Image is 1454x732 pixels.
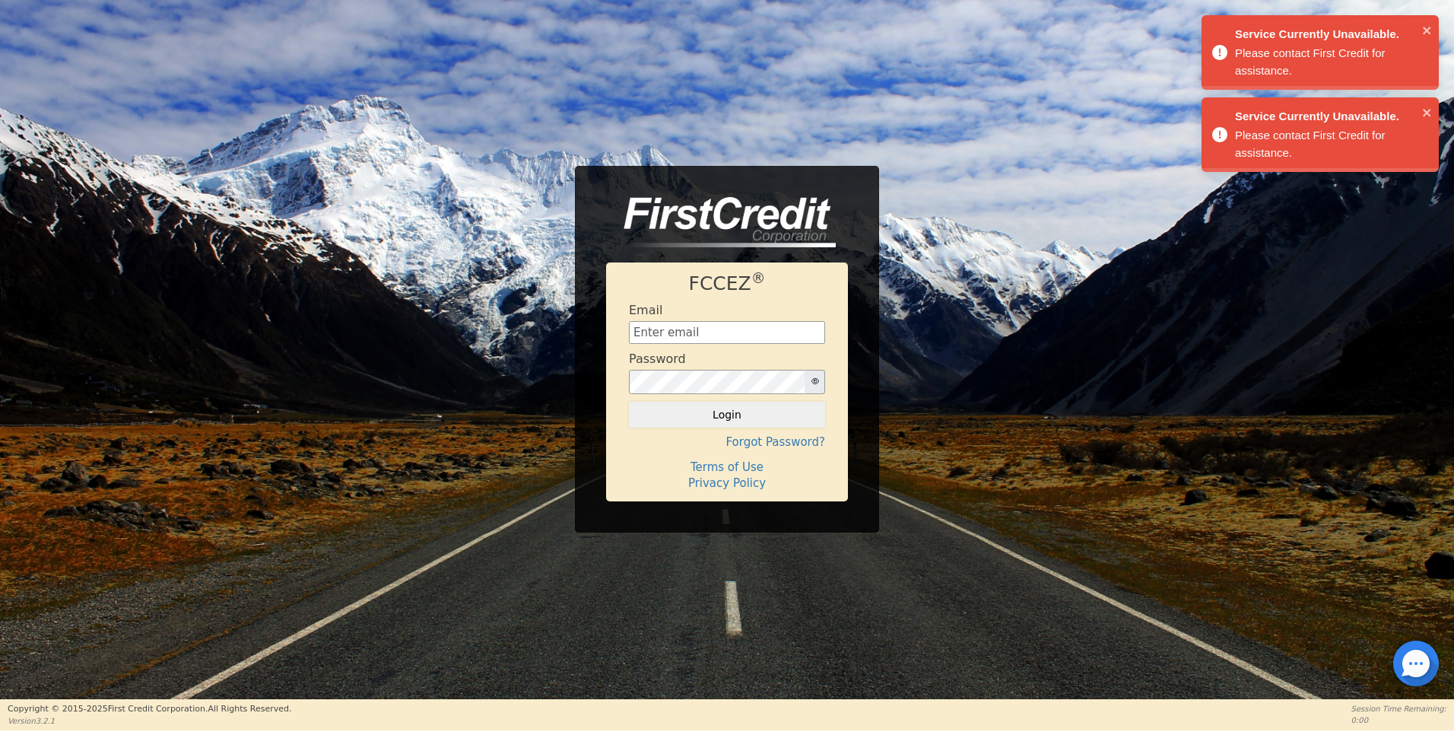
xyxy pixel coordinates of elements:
[1235,108,1417,126] span: Service Currently Unavailable.
[629,476,825,490] h4: Privacy Policy
[751,270,766,286] sup: ®
[629,272,825,295] h1: FCCEZ
[629,460,825,474] h4: Terms of Use
[629,435,825,449] h4: Forgot Password?
[1235,26,1417,43] span: Service Currently Unavailable.
[1351,703,1446,714] p: Session Time Remaining:
[208,704,291,714] span: All Rights Reserved.
[629,370,805,394] input: password
[1422,103,1433,121] button: close
[8,715,291,727] p: Version 3.2.1
[1235,129,1386,159] span: Please contact First Credit for assistance.
[629,402,825,428] button: Login
[8,703,291,716] p: Copyright © 2015- 2025 First Credit Corporation.
[1351,714,1446,726] p: 0:00
[1235,46,1386,77] span: Please contact First Credit for assistance.
[629,303,662,317] h4: Email
[629,352,686,366] h4: Password
[1422,21,1433,39] button: close
[606,197,836,247] img: logo-CMu_cnol.png
[629,321,825,344] input: Enter email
